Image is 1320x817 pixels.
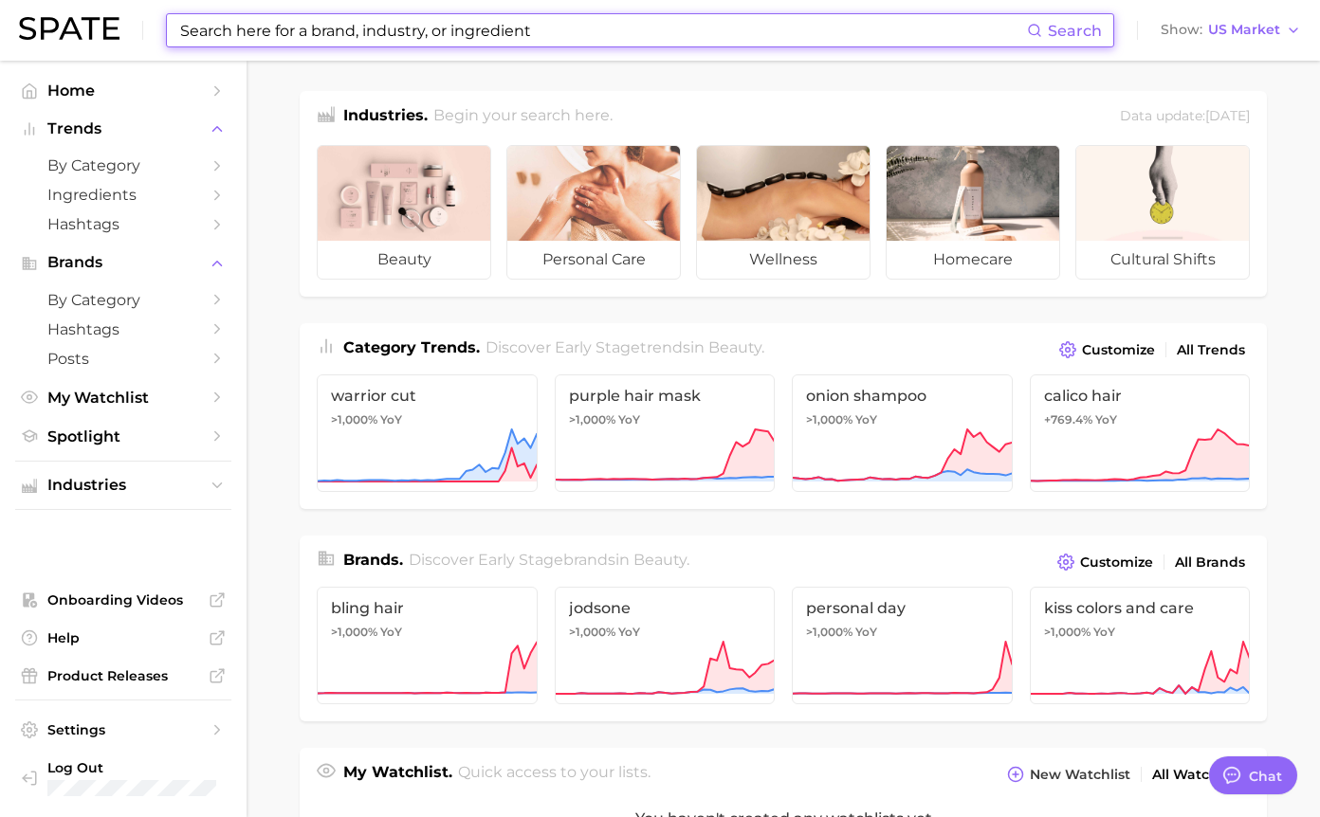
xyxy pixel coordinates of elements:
[806,412,852,427] span: >1,000%
[806,599,999,617] span: personal day
[1208,25,1280,35] span: US Market
[47,320,199,338] span: Hashtags
[19,17,119,40] img: SPATE
[1044,625,1091,639] span: >1,000%
[569,625,615,639] span: >1,000%
[555,374,776,492] a: purple hair mask>1,000% YoY
[380,625,402,640] span: YoY
[1044,412,1092,427] span: +769.4%
[15,248,231,277] button: Brands
[15,151,231,180] a: by Category
[47,82,199,100] span: Home
[887,241,1059,279] span: homecare
[1053,549,1158,575] button: Customize
[507,241,680,279] span: personal care
[1054,336,1160,363] button: Customize
[458,761,651,788] h2: Quick access to your lists.
[47,721,199,738] span: Settings
[1147,762,1250,788] a: All Watchlists
[47,477,199,494] span: Industries
[506,145,681,280] a: personal care
[618,625,640,640] span: YoY
[806,625,852,639] span: >1,000%
[569,599,761,617] span: jodsone
[697,241,870,279] span: wellness
[343,338,480,356] span: Category Trends .
[15,471,231,499] button: Industries
[380,412,402,427] span: YoY
[343,551,403,569] span: Brands .
[1177,342,1245,358] span: All Trends
[708,338,761,356] span: beauty
[317,374,538,492] a: warrior cut>1,000% YoY
[15,180,231,209] a: Ingredients
[47,427,199,445] span: Spotlight
[555,587,776,704] a: jodsone>1,000% YoY
[15,716,231,744] a: Settings
[1175,554,1245,571] span: All Brands
[343,104,428,130] h1: Industries.
[1030,374,1251,492] a: calico hair+769.4% YoY
[331,625,377,639] span: >1,000%
[47,291,199,309] span: by Category
[15,422,231,451] a: Spotlight
[331,599,523,617] span: bling hair
[1156,18,1306,43] button: ShowUS Market
[15,662,231,690] a: Product Releases
[618,412,640,427] span: YoY
[792,374,1013,492] a: onion shampoo>1,000% YoY
[1152,767,1245,783] span: All Watchlists
[15,209,231,239] a: Hashtags
[47,186,199,204] span: Ingredients
[1093,625,1115,640] span: YoY
[47,156,199,174] span: by Category
[343,761,452,788] h1: My Watchlist.
[15,624,231,652] a: Help
[855,412,877,427] span: YoY
[15,115,231,143] button: Trends
[569,412,615,427] span: >1,000%
[792,587,1013,704] a: personal day>1,000% YoY
[569,387,761,405] span: purple hair mask
[47,591,199,608] span: Onboarding Videos
[409,551,689,569] span: Discover Early Stage brands in .
[47,667,199,684] span: Product Releases
[47,759,237,776] span: Log Out
[15,383,231,412] a: My Watchlist
[1044,599,1237,617] span: kiss colors and care
[318,241,490,279] span: beauty
[1080,554,1153,571] span: Customize
[886,145,1060,280] a: homecare
[486,338,764,356] span: Discover Early Stage trends in .
[15,76,231,105] a: Home
[317,145,491,280] a: beauty
[317,587,538,704] a: bling hair>1,000% YoY
[1030,767,1130,783] span: New Watchlist
[15,344,231,373] a: Posts
[1161,25,1202,35] span: Show
[47,254,199,271] span: Brands
[15,315,231,344] a: Hashtags
[331,412,377,427] span: >1,000%
[1030,587,1251,704] a: kiss colors and care>1,000% YoY
[1075,145,1250,280] a: cultural shifts
[15,285,231,315] a: by Category
[178,14,1027,46] input: Search here for a brand, industry, or ingredient
[855,625,877,640] span: YoY
[1120,104,1250,130] div: Data update: [DATE]
[15,586,231,614] a: Onboarding Videos
[806,387,999,405] span: onion shampoo
[1095,412,1117,427] span: YoY
[1048,22,1102,40] span: Search
[696,145,871,280] a: wellness
[47,350,199,368] span: Posts
[1170,550,1250,575] a: All Brands
[47,389,199,407] span: My Watchlist
[1082,342,1155,358] span: Customize
[15,753,231,802] a: Log out. Currently logged in with e-mail michelle@glowconcept.com.
[47,629,199,646] span: Help
[1172,337,1250,363] a: All Trends
[47,215,199,233] span: Hashtags
[433,104,613,130] h2: Begin your search here.
[1002,761,1135,788] button: New Watchlist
